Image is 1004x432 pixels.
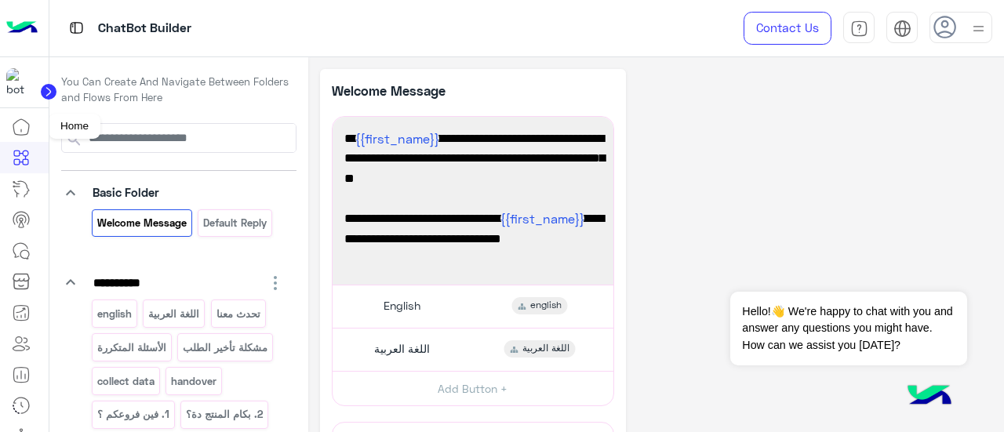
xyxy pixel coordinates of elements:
[67,18,86,38] img: tab
[969,19,988,38] img: profile
[98,18,191,39] p: ChatBot Builder
[96,405,170,423] p: 1. فين فروعكم ؟
[902,369,957,424] img: hulul-logo.png
[170,372,218,390] p: handover
[185,405,264,423] p: 2. بكام المنتج دة؟
[512,297,568,314] div: english
[344,209,602,249] span: أهلاً في 𝗜𝗡 𝗬𝗢𝗨𝗥 𝗦𝗛𝗢𝗘 😊 من فضلك اختر لغتك المفضلة للمتابعة.
[333,371,613,406] button: Add Button +
[843,12,875,45] a: tab
[500,211,584,226] span: {{first_name}}
[93,185,159,199] span: Basic Folder
[522,342,569,356] span: اللغة العربية
[182,339,269,357] p: مشكلة تأخير الطلب
[215,305,261,323] p: تحدث معنا
[530,299,562,313] span: english
[384,299,420,313] span: English
[96,305,133,323] p: english
[893,20,911,38] img: tab
[730,292,966,365] span: Hello!👋 We're happy to chat with you and answer any questions you might have. How can we assist y...
[147,305,201,323] p: اللغة العربية
[6,68,35,96] img: 300744643126508
[61,183,80,202] i: keyboard_arrow_down
[850,20,868,38] img: tab
[744,12,831,45] a: Contact Us
[61,273,80,292] i: keyboard_arrow_down
[6,12,38,45] img: Logo
[344,129,602,189] span: Hi and welcome to 𝗜𝗡 𝗬𝗢𝗨𝗥 𝗦𝗛𝗢𝗘 😊— please choose your preferred language to continue.
[61,74,296,105] p: You Can Create And Navigate Between Folders and Flows From Here
[202,214,268,232] p: Default reply
[96,339,167,357] p: الأسئلة المتكررة
[355,131,439,146] span: {{first_name}}
[332,81,473,100] p: Welcome Message
[374,342,430,356] span: اللغة العربية
[504,340,576,358] div: اللغة العربية
[96,214,187,232] p: Welcome Message
[96,372,155,390] p: collect data
[49,114,100,139] div: Home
